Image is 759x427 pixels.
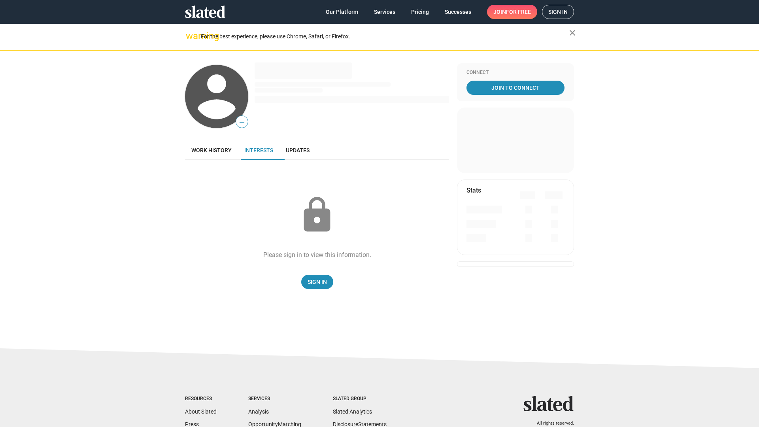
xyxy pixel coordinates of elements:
[248,396,301,402] div: Services
[548,5,568,19] span: Sign in
[263,251,371,259] div: Please sign in to view this information.
[542,5,574,19] a: Sign in
[326,5,358,19] span: Our Platform
[236,117,248,127] span: —
[297,195,337,235] mat-icon: lock
[333,396,387,402] div: Slated Group
[248,408,269,415] a: Analysis
[506,5,531,19] span: for free
[445,5,471,19] span: Successes
[201,31,569,42] div: For the best experience, please use Chrome, Safari, or Firefox.
[466,70,565,76] div: Connect
[185,408,217,415] a: About Slated
[487,5,537,19] a: Joinfor free
[493,5,531,19] span: Join
[186,31,195,41] mat-icon: warning
[466,186,481,195] mat-card-title: Stats
[238,141,279,160] a: Interests
[191,147,232,153] span: Work history
[244,147,273,153] span: Interests
[468,81,563,95] span: Join To Connect
[185,396,217,402] div: Resources
[185,141,238,160] a: Work history
[411,5,429,19] span: Pricing
[438,5,478,19] a: Successes
[279,141,316,160] a: Updates
[333,408,372,415] a: Slated Analytics
[374,5,395,19] span: Services
[466,81,565,95] a: Join To Connect
[301,275,333,289] a: Sign In
[368,5,402,19] a: Services
[308,275,327,289] span: Sign In
[405,5,435,19] a: Pricing
[286,147,310,153] span: Updates
[319,5,364,19] a: Our Platform
[568,28,577,38] mat-icon: close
